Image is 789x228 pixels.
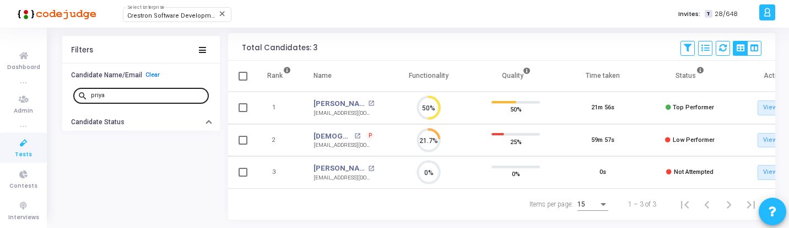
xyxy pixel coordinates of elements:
span: 15 [577,200,585,208]
button: Last page [740,193,762,215]
label: Invites: [678,9,700,19]
mat-icon: Clear [218,9,227,18]
div: 0s [599,168,606,177]
th: Quality [472,61,559,92]
h6: Candidate Name/Email [71,71,142,79]
div: [EMAIL_ADDRESS][DOMAIN_NAME] [314,109,374,118]
div: Time taken [586,70,620,82]
th: Rank [256,61,302,92]
button: Next page [718,193,740,215]
div: View Options [733,41,761,56]
div: Total Candidates: 3 [242,44,317,52]
div: [EMAIL_ADDRESS][DOMAIN_NAME] [314,174,374,182]
span: Contests [9,182,37,191]
button: Previous page [696,193,718,215]
mat-select: Items per page: [577,201,608,209]
span: Interviews [8,213,39,222]
span: Crestron Software Development India Pvt. Ltd. (644) [127,12,277,19]
span: 50% [510,104,522,115]
a: [PERSON_NAME] R [314,98,365,109]
td: 2 [256,124,302,157]
td: 3 [256,156,302,189]
div: Filters [71,46,93,55]
mat-icon: open_in_new [368,166,374,172]
span: Not Attempted [674,168,714,176]
span: Admin [14,107,33,116]
a: [DEMOGRAPHIC_DATA] [314,131,352,142]
span: 0% [512,168,520,179]
div: [EMAIL_ADDRESS][DOMAIN_NAME] [314,141,374,150]
mat-icon: open_in_new [368,100,374,107]
div: 59m 57s [591,136,614,145]
td: 1 [256,92,302,124]
div: 1 – 3 of 3 [628,199,656,209]
th: Functionality [385,61,472,92]
div: Name [314,70,332,82]
span: Top Performer [673,104,714,111]
h6: Candidate Status [71,118,125,126]
button: First page [674,193,696,215]
div: Items per page: [529,199,573,209]
button: Candidate Status [62,114,220,131]
span: Tests [15,150,32,160]
span: T [705,10,712,18]
span: Low Performer [673,136,715,144]
mat-icon: search [78,91,91,100]
div: 21m 56s [591,103,614,113]
mat-icon: open_in_new [354,133,360,139]
span: P [369,131,372,140]
span: 25% [510,136,522,147]
a: [PERSON_NAME] [314,163,365,174]
img: logo [14,3,96,25]
span: 28/648 [715,9,738,19]
th: Status [646,61,733,92]
button: Candidate Name/EmailClear [62,67,220,84]
a: Clear [145,71,160,78]
span: Dashboard [7,63,40,72]
input: Search... [91,92,204,99]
